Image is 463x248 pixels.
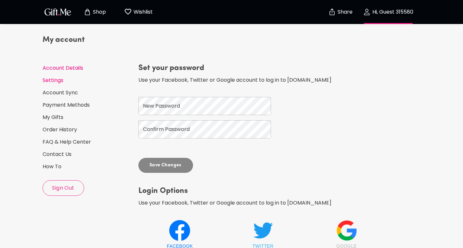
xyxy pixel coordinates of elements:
a: Account Details [43,65,133,72]
p: Use your Facebook, Twitter or Google account to log in to [DOMAIN_NAME] [138,76,389,84]
p: Wishlist [132,8,153,16]
h4: Set your password [138,63,389,73]
img: GiftMe Logo [43,7,72,17]
p: Use your Facebook, Twitter or Google account to log in to [DOMAIN_NAME] [138,199,389,207]
button: Wishlist page [121,2,156,22]
img: secure [328,8,336,16]
a: Payment Methods [43,101,133,109]
a: Settings [43,77,133,84]
a: Order History [43,126,133,133]
button: Sign Out [43,180,84,196]
button: Share [329,1,352,23]
a: Contact Us [43,151,133,158]
h4: My account [43,35,133,45]
a: How To [43,163,133,170]
button: Hi, Guest 315580 [356,2,421,22]
p: Shop [91,9,106,15]
a: My Gifts [43,114,133,121]
a: Account Sync [43,89,133,96]
a: FAQ & Help Center [43,138,133,146]
p: Share [336,9,353,15]
button: Store page [77,2,113,22]
span: Sign Out [43,184,84,192]
p: Hi, Guest 315580 [371,9,413,15]
h4: Login Options [138,186,389,196]
button: GiftMe Logo [43,8,73,16]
